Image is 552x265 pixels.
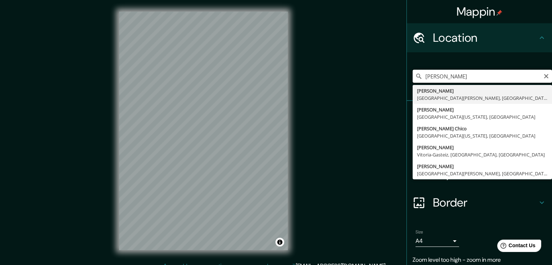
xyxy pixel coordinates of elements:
[407,159,552,188] div: Layout
[417,125,548,132] div: [PERSON_NAME] Chico
[417,132,548,139] div: [GEOGRAPHIC_DATA][US_STATE], [GEOGRAPHIC_DATA]
[417,87,548,94] div: [PERSON_NAME]
[416,235,459,247] div: A4
[407,101,552,130] div: Pins
[457,4,503,19] h4: Mappin
[543,72,549,79] button: Clear
[407,188,552,217] div: Border
[433,195,537,210] h4: Border
[417,163,548,170] div: [PERSON_NAME]
[417,106,548,113] div: [PERSON_NAME]
[407,23,552,52] div: Location
[417,170,548,177] div: [GEOGRAPHIC_DATA][PERSON_NAME], [GEOGRAPHIC_DATA], [GEOGRAPHIC_DATA]
[407,130,552,159] div: Style
[417,144,548,151] div: [PERSON_NAME]
[119,12,288,250] canvas: Map
[275,238,284,246] button: Toggle attribution
[487,237,544,257] iframe: Help widget launcher
[433,166,537,181] h4: Layout
[417,94,548,102] div: [GEOGRAPHIC_DATA][PERSON_NAME], [GEOGRAPHIC_DATA]
[413,256,546,264] p: Zoom level too high - zoom in more
[417,113,548,121] div: [GEOGRAPHIC_DATA][US_STATE], [GEOGRAPHIC_DATA]
[413,70,552,83] input: Pick your city or area
[417,151,548,158] div: Vitoria-Gasteiz, [GEOGRAPHIC_DATA], [GEOGRAPHIC_DATA]
[416,229,423,235] label: Size
[433,30,537,45] h4: Location
[496,10,502,16] img: pin-icon.png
